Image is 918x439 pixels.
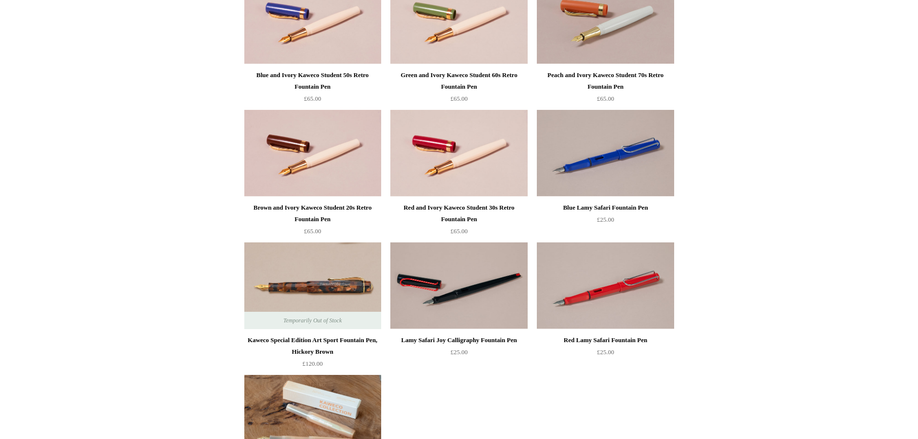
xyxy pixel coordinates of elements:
span: £25.00 [597,348,614,356]
a: Blue and Ivory Kaweco Student 50s Retro Fountain Pen £65.00 [244,69,381,109]
div: Red and Ivory Kaweco Student 30s Retro Fountain Pen [393,202,525,225]
span: £65.00 [304,95,321,102]
a: Green and Ivory Kaweco Student 60s Retro Fountain Pen £65.00 [390,69,527,109]
a: Peach and Ivory Kaweco Student 70s Retro Fountain Pen £65.00 [537,69,674,109]
span: £65.00 [597,95,614,102]
span: £65.00 [304,227,321,235]
a: Red and Ivory Kaweco Student 30s Retro Fountain Pen Red and Ivory Kaweco Student 30s Retro Founta... [390,110,527,197]
img: Blue Lamy Safari Fountain Pen [537,110,674,197]
div: Brown and Ivory Kaweco Student 20s Retro Fountain Pen [247,202,379,225]
a: Kaweco Special Edition Art Sport Fountain Pen, Hickory Brown £120.00 [244,334,381,374]
div: Kaweco Special Edition Art Sport Fountain Pen, Hickory Brown [247,334,379,358]
img: Brown and Ivory Kaweco Student 20s Retro Fountain Pen [244,110,381,197]
span: £120.00 [302,360,322,367]
div: Peach and Ivory Kaweco Student 70s Retro Fountain Pen [539,69,671,93]
span: £25.00 [597,216,614,223]
span: £65.00 [451,227,468,235]
a: Red and Ivory Kaweco Student 30s Retro Fountain Pen £65.00 [390,202,527,241]
div: Red Lamy Safari Fountain Pen [539,334,671,346]
img: Lamy Safari Joy Calligraphy Fountain Pen [390,242,527,329]
div: Lamy Safari Joy Calligraphy Fountain Pen [393,334,525,346]
div: Green and Ivory Kaweco Student 60s Retro Fountain Pen [393,69,525,93]
span: Temporarily Out of Stock [274,312,351,329]
img: Red Lamy Safari Fountain Pen [537,242,674,329]
a: Brown and Ivory Kaweco Student 20s Retro Fountain Pen £65.00 [244,202,381,241]
a: Kaweco Special Edition Art Sport Fountain Pen, Hickory Brown Kaweco Special Edition Art Sport Fou... [244,242,381,329]
img: Kaweco Special Edition Art Sport Fountain Pen, Hickory Brown [244,242,381,329]
a: Lamy Safari Joy Calligraphy Fountain Pen £25.00 [390,334,527,374]
img: Red and Ivory Kaweco Student 30s Retro Fountain Pen [390,110,527,197]
div: Blue Lamy Safari Fountain Pen [539,202,671,213]
a: Lamy Safari Joy Calligraphy Fountain Pen Lamy Safari Joy Calligraphy Fountain Pen [390,242,527,329]
a: Blue Lamy Safari Fountain Pen £25.00 [537,202,674,241]
span: £25.00 [451,348,468,356]
a: Blue Lamy Safari Fountain Pen Blue Lamy Safari Fountain Pen [537,110,674,197]
a: Red Lamy Safari Fountain Pen £25.00 [537,334,674,374]
a: Brown and Ivory Kaweco Student 20s Retro Fountain Pen Brown and Ivory Kaweco Student 20s Retro Fo... [244,110,381,197]
div: Blue and Ivory Kaweco Student 50s Retro Fountain Pen [247,69,379,93]
span: £65.00 [451,95,468,102]
a: Red Lamy Safari Fountain Pen Red Lamy Safari Fountain Pen [537,242,674,329]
